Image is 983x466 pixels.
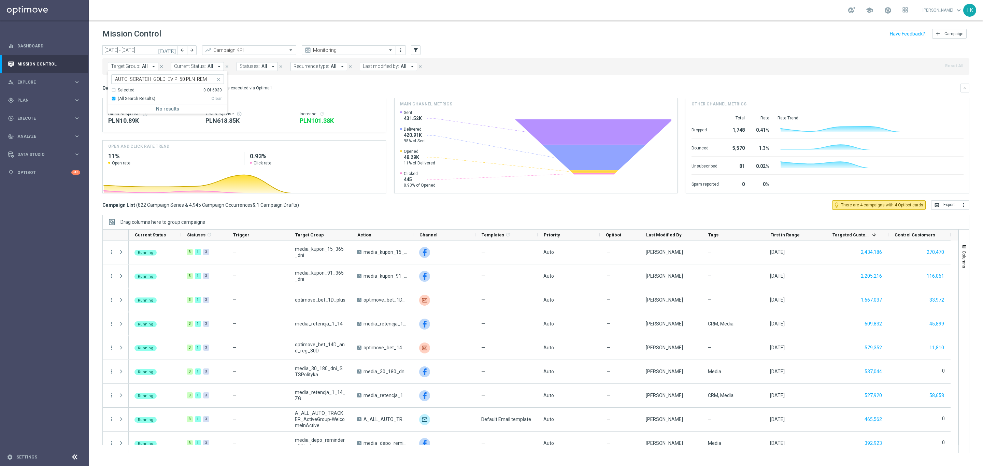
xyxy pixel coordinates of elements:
[102,85,124,91] h3: Overview:
[8,170,81,175] button: lightbulb Optibot +10
[103,241,129,264] div: Press SPACE to select this row.
[331,63,337,69] span: All
[278,63,284,70] button: close
[922,5,963,15] a: [PERSON_NAME]keyboard_arrow_down
[195,297,201,303] div: 1
[8,115,74,121] div: Execute
[419,366,430,377] img: Facebook Custom Audience
[864,415,883,424] button: 465,562
[302,45,396,55] ng-select: Monitoring
[364,249,408,255] span: media_kupon_15_365_dni
[360,62,417,71] button: Last modified by: All arrow_drop_down
[208,63,213,69] span: All
[481,249,485,255] span: —
[727,160,745,171] div: 81
[205,47,212,54] i: trending_up
[102,29,161,39] h1: Mission Control
[108,111,194,117] div: Direct Response
[692,160,719,171] div: Unsubscribed
[109,321,115,327] button: more_vert
[404,183,436,188] span: 0.93% of Opened
[931,200,958,210] button: open_in_browser Export
[864,367,883,376] button: 537,044
[404,171,436,176] span: Clicked
[646,232,682,237] span: Last Modified By
[357,298,361,302] span: A
[109,297,115,303] button: more_vert
[109,273,115,279] i: more_vert
[357,393,361,397] span: A
[109,392,115,398] button: more_vert
[929,391,945,400] button: 58,658
[727,178,745,189] div: 0
[151,63,157,70] i: arrow_drop_down
[203,249,209,255] div: 3
[8,170,14,176] i: lightbulb
[254,160,271,166] span: Click rate
[753,142,769,153] div: 1.3%
[103,384,129,408] div: Press SPACE to select this row.
[419,438,430,449] img: Facebook Custom Audience
[419,232,438,237] span: Channel
[864,391,883,400] button: 527,920
[109,416,115,422] i: more_vert
[409,63,415,70] i: arrow_drop_down
[753,160,769,171] div: 0.02%
[864,439,883,448] button: 392,923
[297,202,299,208] span: )
[770,273,785,279] div: 25 Aug 2025, Monday
[963,4,976,17] div: TK
[118,87,134,93] div: Selected
[304,47,311,54] i: preview
[103,336,129,360] div: Press SPACE to select this row.
[935,31,941,37] i: add
[261,63,267,69] span: All
[357,441,361,445] span: A
[138,274,153,279] span: Running
[692,124,719,135] div: Dropped
[108,87,227,114] ng-dropdown-panel: Options list
[398,47,403,53] i: more_vert
[203,273,209,279] div: 3
[942,368,945,374] label: 0
[364,416,408,422] span: A_ALL_AUTO_TRACKER_ActiveGroup-WelcomeInActive
[290,62,347,71] button: Recurrence type: All arrow_drop_down
[17,80,74,84] span: Explore
[8,151,74,158] div: Data Studio
[413,47,419,53] i: filter_alt
[109,249,115,255] button: more_vert
[215,75,220,81] button: close
[294,63,329,69] span: Recurrence type:
[112,160,130,166] span: Open rate
[404,115,422,121] span: 431.52K
[932,29,967,39] button: add Campaign
[109,345,115,351] button: more_vert
[778,115,964,121] div: Rate Trend
[158,63,165,70] button: close
[364,345,408,351] span: optimove_bet_14D_and_reg_30D
[109,368,115,375] i: more_vert
[419,295,430,306] div: Criteo
[364,321,408,327] span: media_retencja_1_14
[404,138,426,144] span: 98% of Sent
[419,390,430,401] img: Facebook Custom Audience
[129,264,951,288] div: Press SPACE to select this row.
[692,142,719,153] div: Bounced
[544,232,560,237] span: Priority
[205,117,288,125] div: PLN618,850
[866,6,873,14] span: school
[203,297,209,303] div: 3
[955,6,963,14] span: keyboard_arrow_down
[8,43,81,49] div: equalizer Dashboard
[187,232,205,237] span: Statuses
[404,160,435,166] span: 11% of Delivered
[770,232,800,237] span: First in Range
[250,152,380,160] h2: 0.93%
[8,133,14,140] i: track_changes
[411,45,421,55] button: filter_alt
[8,37,80,55] div: Dashboard
[860,296,883,304] button: 1,667,037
